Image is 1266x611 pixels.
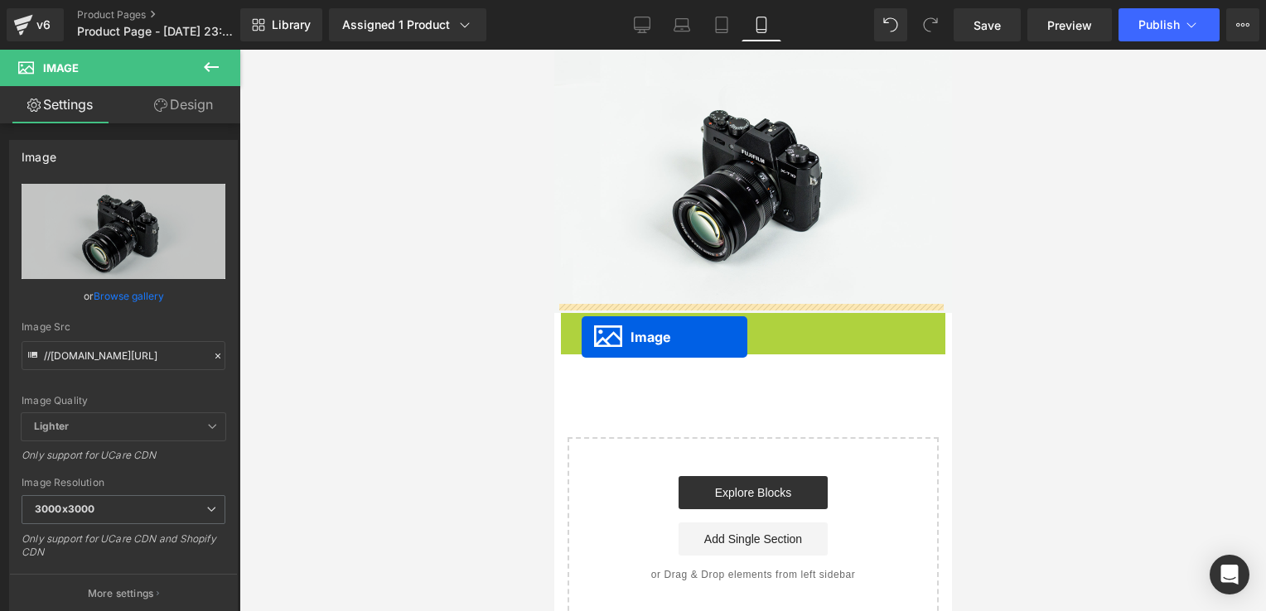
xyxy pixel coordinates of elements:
[240,8,322,41] a: New Library
[22,341,225,370] input: Link
[77,25,236,38] span: Product Page - [DATE] 23:05:19
[662,8,702,41] a: Laptop
[22,287,225,305] div: or
[34,420,69,432] b: Lighter
[94,281,164,310] a: Browse gallery
[914,8,947,41] button: Redo
[974,17,1001,34] span: Save
[702,8,742,41] a: Tablet
[622,8,662,41] a: Desktop
[124,426,273,459] a: Explore Blocks
[22,321,225,333] div: Image Src
[1226,8,1259,41] button: More
[35,503,94,515] b: 3000x3000
[272,17,311,32] span: Library
[1119,8,1220,41] button: Publish
[1138,18,1180,31] span: Publish
[22,141,56,164] div: Image
[40,519,358,531] p: or Drag & Drop elements from left sidebar
[874,8,907,41] button: Undo
[1027,8,1112,41] a: Preview
[1047,17,1092,34] span: Preview
[1210,555,1249,594] div: Open Intercom Messenger
[742,8,781,41] a: Mobile
[123,86,244,123] a: Design
[22,532,225,570] div: Only support for UCare CDN and Shopify CDN
[124,473,273,506] a: Add Single Section
[33,14,54,36] div: v6
[7,8,64,41] a: v6
[342,17,473,33] div: Assigned 1 Product
[77,8,268,22] a: Product Pages
[88,586,154,601] p: More settings
[43,61,79,75] span: Image
[22,449,225,473] div: Only support for UCare CDN
[22,395,225,407] div: Image Quality
[22,477,225,488] div: Image Resolution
